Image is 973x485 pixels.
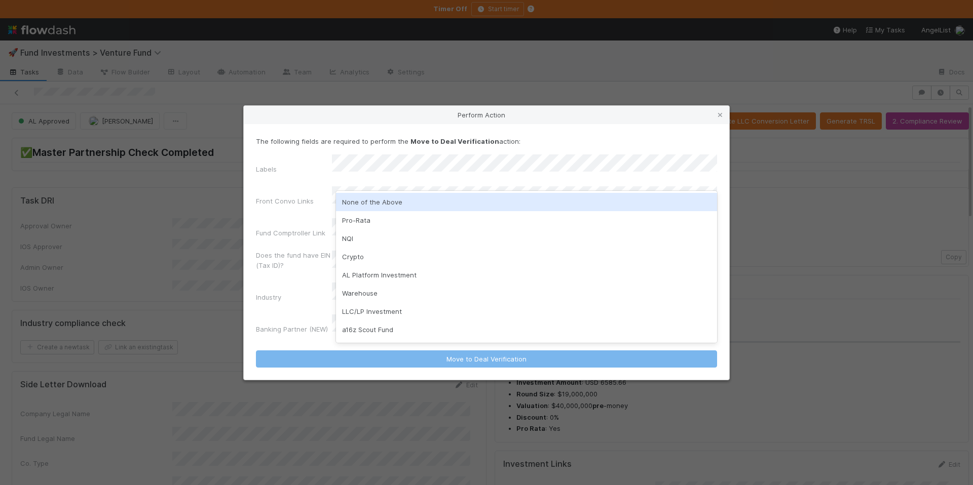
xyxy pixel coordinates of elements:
[256,228,325,238] label: Fund Comptroller Link
[336,284,717,302] div: Warehouse
[256,164,277,174] label: Labels
[336,320,717,339] div: a16z Scout Fund
[336,248,717,266] div: Crypto
[256,350,717,368] button: Move to Deal Verification
[336,266,717,284] div: AL Platform Investment
[410,137,499,145] strong: Move to Deal Verification
[256,136,717,146] p: The following fields are required to perform the action:
[336,211,717,229] div: Pro-Rata
[256,324,328,334] label: Banking Partner (NEW)
[256,292,281,302] label: Industry
[256,250,332,270] label: Does the fund have EIN (Tax ID)?
[336,229,717,248] div: NQI
[336,302,717,320] div: LLC/LP Investment
[256,196,314,206] label: Front Convo Links
[336,193,717,211] div: None of the Above
[336,339,717,357] div: International Investment
[244,106,729,124] div: Perform Action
